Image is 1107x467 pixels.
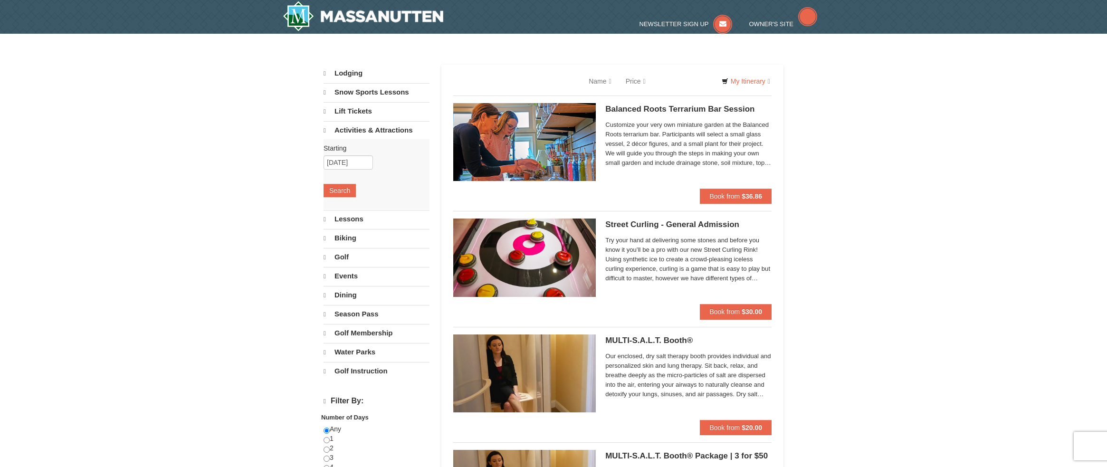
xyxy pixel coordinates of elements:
a: Price [619,72,653,91]
a: Events [324,267,429,285]
strong: $36.86 [742,192,762,200]
span: Book from [709,424,740,431]
img: Massanutten Resort Logo [283,1,443,31]
span: Our enclosed, dry salt therapy booth provides individual and personalized skin and lung therapy. ... [605,352,772,399]
a: Name [582,72,618,91]
a: Golf Instruction [324,362,429,380]
a: Golf Membership [324,324,429,342]
button: Book from $36.86 [700,189,772,204]
button: Book from $20.00 [700,420,772,435]
a: Water Parks [324,343,429,361]
a: My Itinerary [716,74,776,88]
a: Snow Sports Lessons [324,83,429,101]
span: Owner's Site [749,20,794,28]
button: Book from $30.00 [700,304,772,319]
button: Search [324,184,356,197]
span: Book from [709,192,740,200]
h5: Balanced Roots Terrarium Bar Session [605,105,772,114]
a: Lodging [324,65,429,82]
strong: Number of Days [321,414,369,421]
a: Owner's Site [749,20,818,28]
h5: MULTI-S.A.L.T. Booth® Package | 3 for $50 [605,451,772,461]
img: 18871151-30-393e4332.jpg [453,103,596,181]
a: Dining [324,286,429,304]
h4: Filter By: [324,397,429,406]
strong: $30.00 [742,308,762,315]
span: Customize your very own miniature garden at the Balanced Roots terrarium bar. Participants will s... [605,120,772,168]
a: Massanutten Resort [283,1,443,31]
label: Starting [324,143,422,153]
span: Book from [709,308,740,315]
h5: MULTI-S.A.L.T. Booth® [605,336,772,345]
img: 15390471-88-44377514.jpg [453,219,596,296]
a: Lessons [324,210,429,228]
a: Activities & Attractions [324,121,429,139]
a: Season Pass [324,305,429,323]
a: Biking [324,229,429,247]
span: Try your hand at delivering some stones and before you know it you’ll be a pro with our new Stree... [605,236,772,283]
img: 6619873-480-72cc3260.jpg [453,334,596,412]
h5: Street Curling - General Admission [605,220,772,229]
a: Golf [324,248,429,266]
a: Lift Tickets [324,102,429,120]
strong: $20.00 [742,424,762,431]
span: Newsletter Sign Up [639,20,709,28]
a: Newsletter Sign Up [639,20,733,28]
